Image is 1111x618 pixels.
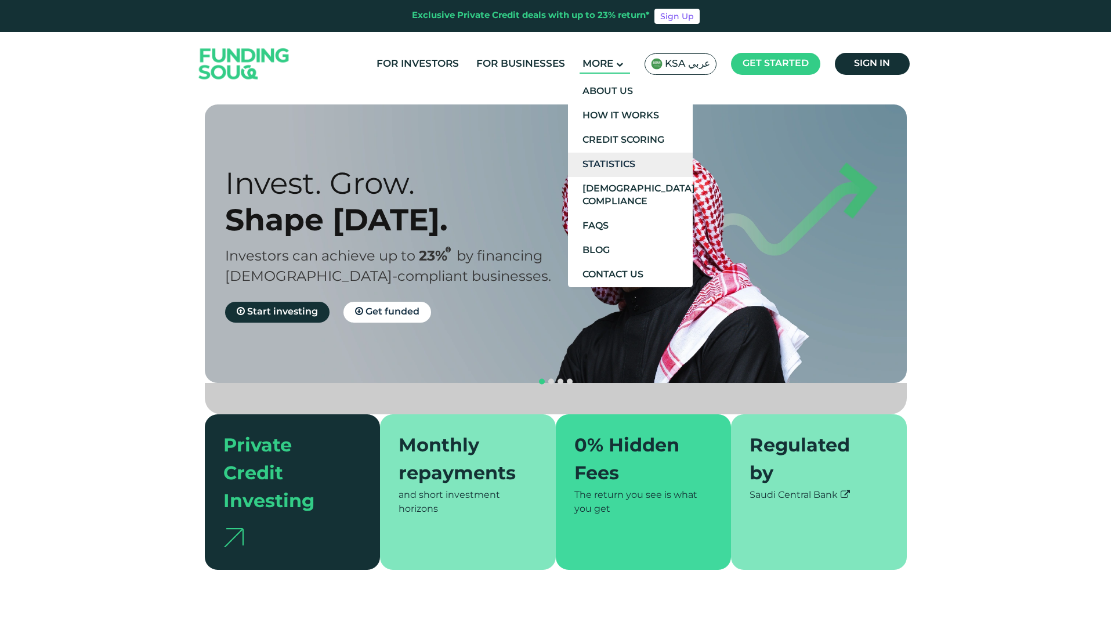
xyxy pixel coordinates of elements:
[568,263,693,287] a: Contact Us
[568,79,693,104] a: About Us
[568,238,693,263] a: Blog
[568,177,693,214] a: [DEMOGRAPHIC_DATA] Compliance
[743,59,809,68] span: Get started
[547,377,556,386] button: navigation
[412,9,650,23] div: Exclusive Private Credit deals with up to 23% return*
[225,250,415,263] span: Investors can achieve up to
[446,247,451,253] i: 23% IRR (expected) ~ 15% Net yield (expected)
[399,489,537,516] div: and short investment horizons
[225,201,576,238] div: Shape [DATE].
[574,433,699,489] div: 0% Hidden Fees
[473,55,568,74] a: For Businesses
[374,55,462,74] a: For Investors
[365,308,419,316] span: Get funded
[582,59,613,69] span: More
[651,58,663,70] img: SA Flag
[419,250,457,263] span: 23%
[750,489,888,503] div: Saudi Central Bank
[399,433,523,489] div: Monthly repayments
[654,9,700,24] a: Sign Up
[343,302,431,323] a: Get funded
[187,35,301,93] img: Logo
[223,433,348,516] div: Private Credit Investing
[854,59,890,68] span: Sign in
[225,165,576,201] div: Invest. Grow.
[574,489,713,516] div: The return you see is what you get
[247,308,318,316] span: Start investing
[568,128,693,153] a: Credit Scoring
[537,377,547,386] button: navigation
[565,377,574,386] button: navigation
[223,528,244,547] img: arrow
[556,377,565,386] button: navigation
[835,53,910,75] a: Sign in
[665,57,710,71] span: KSA عربي
[568,214,693,238] a: FAQs
[225,302,330,323] a: Start investing
[568,153,693,177] a: Statistics
[568,104,693,128] a: How It Works
[750,433,874,489] div: Regulated by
